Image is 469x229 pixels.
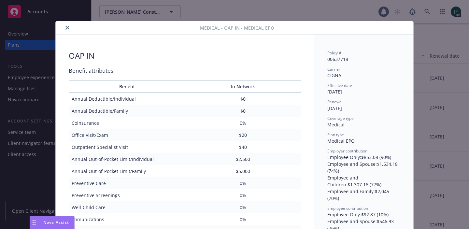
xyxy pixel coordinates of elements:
[30,216,75,229] button: Nova Assist
[69,105,185,117] td: Annual Deductible/Family
[327,72,400,79] div: CIGNA
[69,117,185,129] td: Coinsurance
[327,137,400,144] div: Medical EPO
[185,105,301,117] td: $0
[69,80,185,93] th: Benefit
[327,105,400,112] div: [DATE]
[327,50,341,56] span: Policy #
[185,141,301,153] td: $40
[185,80,301,93] th: In Network
[43,220,69,225] span: Nova Assist
[327,56,400,63] div: 00637718
[69,93,185,105] td: Annual Deductible/Individual
[69,189,185,201] td: Preventive Screenings
[69,129,185,141] td: Office Visit/Exam
[69,141,185,153] td: Outpatient Specialist Visit
[327,83,352,88] span: Effective date
[69,165,185,177] td: Annual Out-of-Pocket Limit/Family
[185,177,301,189] td: 0%
[327,99,343,105] span: Renewal
[327,188,400,202] div: Employee and Family : $2,045 (70%)
[185,153,301,165] td: $2,500
[185,117,301,129] td: 0%
[69,153,185,165] td: Annual Out-of-Pocket Limit/Individual
[200,24,274,31] span: Medical - OAP IN - Medical EPO
[327,206,368,211] span: Employee contribution
[69,177,185,189] td: Preventive Care
[185,213,301,225] td: 0%
[69,213,185,225] td: Immunizations
[69,201,185,213] td: Well-Child Care
[30,216,38,229] div: Drag to move
[327,148,367,154] span: Employer contribution
[185,129,301,141] td: $20
[327,66,340,72] span: Carrier
[327,121,400,128] div: Medical
[327,211,400,218] div: Employee Only : $92.87 (10%)
[69,66,301,75] div: Benefit attributes
[185,165,301,177] td: $5,000
[327,154,400,161] div: Employee Only : $853.08 (90%)
[69,50,94,61] div: OAP IN
[185,189,301,201] td: 0%
[327,116,354,121] span: Coverage type
[185,93,301,105] td: $0
[327,161,400,174] div: Employee and Spouse : $1,534.18 (74%)
[327,174,400,188] div: Employee and Children : $1,307.16 (77%)
[64,24,71,32] button: close
[185,201,301,213] td: 0%
[327,132,344,137] span: Plan type
[327,88,400,95] div: [DATE]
